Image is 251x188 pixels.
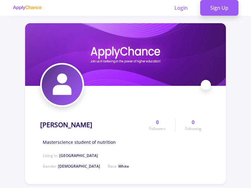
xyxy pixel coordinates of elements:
h1: [PERSON_NAME] [40,121,92,129]
span: Masterscience student of nutrition [43,139,116,145]
span: Living in : [43,153,98,158]
span: Race : [108,164,129,169]
span: 0 [192,118,195,126]
a: 0Followers [140,118,175,132]
span: [GEOGRAPHIC_DATA] [59,153,98,158]
span: White [118,164,129,169]
span: Followers [149,126,166,132]
img: Mary Youseficover image [25,23,226,86]
img: applychance logo text only [13,5,42,10]
span: 0 [156,118,159,126]
img: Mary Yousefiavatar [42,65,83,105]
span: Following [185,126,201,132]
span: [DEMOGRAPHIC_DATA] [58,164,100,169]
span: Gender : [43,164,100,169]
a: 0Following [175,118,211,132]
